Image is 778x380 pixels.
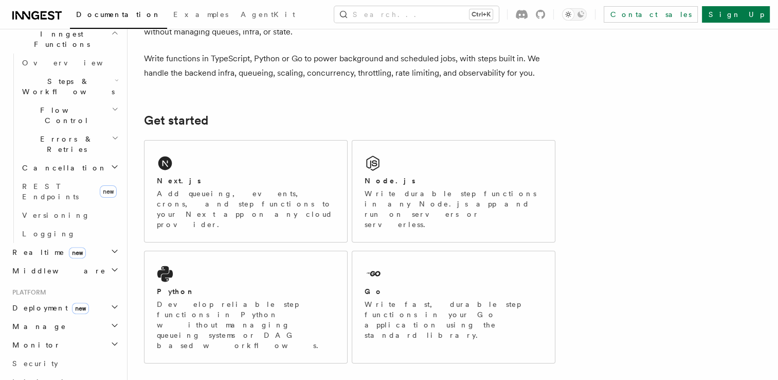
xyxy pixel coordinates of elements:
span: Examples [173,10,228,19]
span: AgentKit [241,10,295,19]
kbd: Ctrl+K [469,9,493,20]
p: Write fast, durable step functions in your Go application using the standard library. [365,299,542,340]
span: Security [12,359,58,368]
p: Develop reliable step functions in Python without managing queueing systems or DAG based workflows. [157,299,335,351]
a: Overview [18,54,121,72]
span: Flow Control [18,105,112,126]
span: Deployment [8,303,89,313]
a: AgentKit [234,3,301,28]
button: Cancellation [18,159,121,177]
span: new [72,303,89,314]
p: Write functions in TypeScript, Python or Go to power background and scheduled jobs, with steps bu... [144,51,555,80]
span: Realtime [8,247,86,257]
button: Inngest Functions [8,25,121,54]
a: REST Endpointsnew [18,177,121,206]
button: Monitor [8,336,121,354]
button: Errors & Retries [18,130,121,159]
span: Inngest Functions [8,29,111,49]
button: Realtimenew [8,243,121,262]
span: Steps & Workflows [18,76,115,97]
a: Logging [18,224,121,243]
span: Errors & Retries [18,134,112,154]
button: Flow Control [18,101,121,130]
div: Inngest Functions [8,54,121,243]
span: Logging [22,230,76,238]
p: Write durable step functions in any Node.js app and run on servers or serverless. [365,188,542,230]
span: REST Endpoints [22,182,79,201]
button: Steps & Workflows [18,72,121,101]
span: new [100,185,117,198]
a: Contact sales [604,6,698,23]
span: Platform [8,288,46,297]
h2: Next.js [157,176,201,186]
span: Monitor [8,340,61,350]
button: Search...Ctrl+K [334,6,499,23]
h2: Go [365,286,383,297]
a: Documentation [70,3,167,29]
p: Add queueing, events, crons, and step functions to your Next app on any cloud provider. [157,188,335,230]
span: Documentation [76,10,161,19]
span: Versioning [22,211,90,219]
a: Get started [144,113,208,128]
a: Examples [167,3,234,28]
a: Node.jsWrite durable step functions in any Node.js app and run on servers or serverless. [352,140,555,243]
span: Overview [22,59,128,67]
button: Middleware [8,262,121,280]
a: GoWrite fast, durable step functions in your Go application using the standard library. [352,251,555,364]
h2: Python [157,286,195,297]
a: Security [8,354,121,373]
a: Sign Up [702,6,770,23]
a: Versioning [18,206,121,224]
button: Manage [8,317,121,336]
span: Middleware [8,266,106,276]
span: Manage [8,321,66,332]
h2: Node.js [365,176,415,186]
a: Next.jsAdd queueing, events, crons, and step functions to your Next app on any cloud provider. [144,140,348,243]
a: PythonDevelop reliable step functions in Python without managing queueing systems or DAG based wo... [144,251,348,364]
span: new [69,247,86,258]
span: Cancellation [18,163,107,173]
button: Deploymentnew [8,299,121,317]
button: Toggle dark mode [562,8,587,21]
